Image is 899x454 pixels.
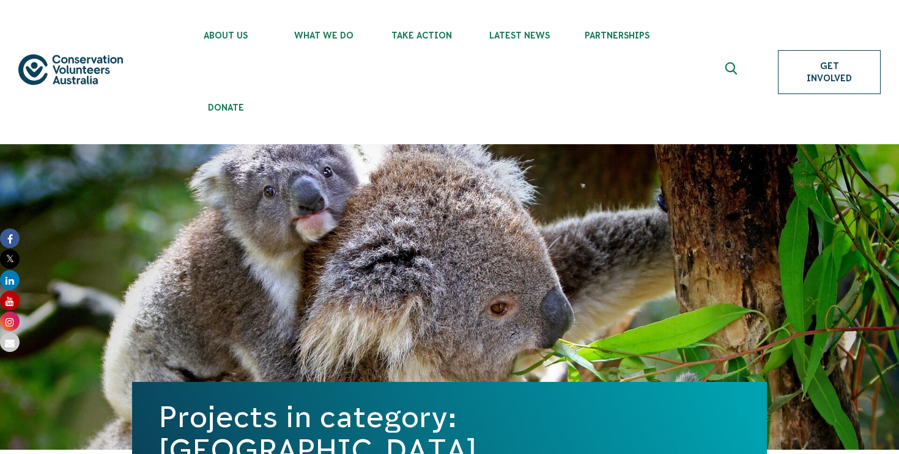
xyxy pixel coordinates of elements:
[177,31,275,40] span: About Us
[778,50,881,94] a: Get Involved
[718,57,747,87] button: Expand search box Close search box
[470,31,568,40] span: Latest News
[275,31,372,40] span: What We Do
[372,31,470,40] span: Take Action
[18,54,123,85] img: logo.svg
[177,103,275,112] span: Donate
[725,62,741,82] span: Expand search box
[568,31,666,40] span: Partnerships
